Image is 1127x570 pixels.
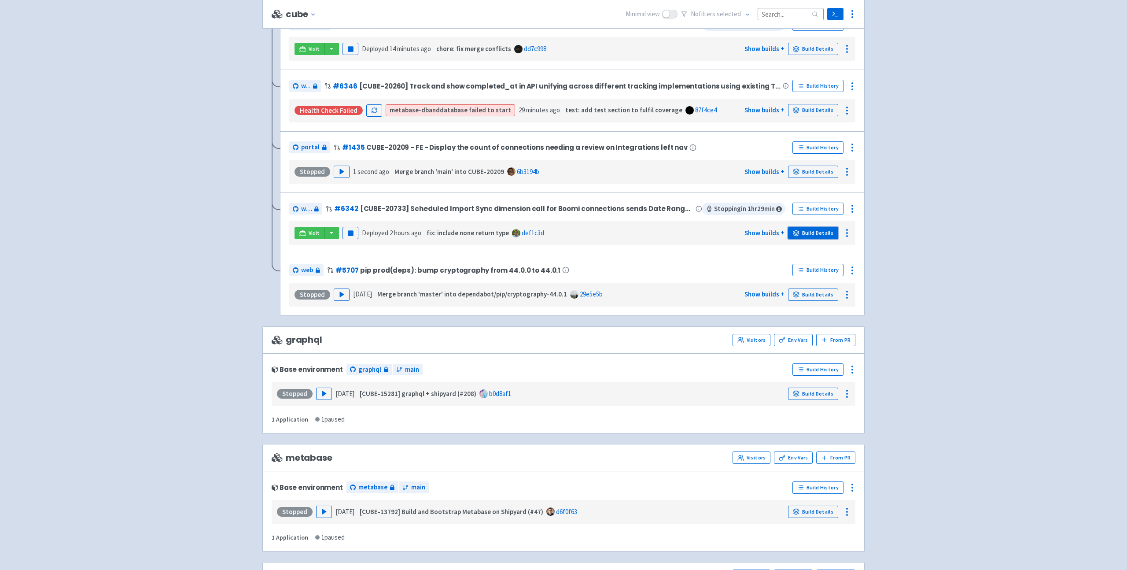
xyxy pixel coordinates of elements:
a: #5707 [335,266,358,275]
a: dd7c998 [524,44,546,53]
a: Show builds + [744,106,784,114]
strong: metabase-db [390,106,429,114]
time: [DATE] [353,290,372,298]
span: Visit [309,45,320,52]
div: 1 Application [272,533,308,543]
span: CUBE-20209 - FE - Display the count of connections needing a review on Integrations left nav [366,144,688,151]
a: Visitors [733,452,770,464]
div: 1 paused [315,533,345,543]
a: Build History [792,203,843,215]
a: Build Details [788,43,838,55]
a: Show builds + [744,290,784,298]
span: web [301,81,310,91]
button: From PR [816,334,855,346]
div: Stopped [295,167,330,177]
a: portal [289,141,330,153]
span: metabase [272,453,332,463]
span: graphql [272,335,322,345]
span: metabase [358,482,387,492]
input: Search... [758,8,824,20]
span: web [301,204,312,214]
a: Env Vars [774,452,813,464]
time: 1 second ago [353,167,389,176]
a: Show builds + [744,44,784,53]
span: main [405,365,419,375]
div: Health check failed [295,106,363,115]
a: 29e5e5b [580,290,603,298]
time: 2 hours ago [390,229,421,237]
a: Build Details [788,166,838,178]
span: Stopping in 1 hr 29 min [702,203,785,215]
div: Base environment [272,366,343,373]
button: Play [316,388,332,400]
a: Show builds + [744,167,784,176]
a: #1435 [342,143,365,152]
a: main [399,481,429,493]
span: selected [717,10,741,18]
div: 1 Application [272,415,308,425]
a: metabase [346,481,398,493]
span: pip prod(deps): bump cryptography from 44.0.0 to 44.0.1 [360,266,560,274]
button: Play [334,289,350,301]
span: Deployed [362,44,431,53]
strong: fix: include none return type [427,229,509,237]
time: [DATE] [335,507,354,516]
div: Base environment [272,484,343,491]
a: Build Details [788,104,838,116]
a: Build Details [788,506,838,518]
div: Stopped [277,389,313,399]
div: 1 paused [315,415,345,425]
strong: Merge branch 'main' into CUBE-20209 [394,167,504,176]
div: Stopped [295,290,330,300]
a: Env Vars [774,334,813,346]
span: Visit [309,229,320,237]
a: 6b3194b [517,167,539,176]
button: cube [286,9,320,19]
a: Build History [792,141,843,154]
span: web [301,265,313,275]
span: [CUBE-20260] Track and show completed_at in API unifying across different tracking implementation... [359,82,781,90]
span: No filter s [691,9,741,19]
a: web [289,203,322,215]
a: Build Details [788,289,838,301]
span: main [411,482,425,492]
a: Build History [792,481,843,494]
button: From PR [816,452,855,464]
strong: [CUBE-13792] Build and Bootstrap Metabase on Shipyard (#47) [360,507,543,516]
a: Build Details [788,388,838,400]
a: Build Details [788,227,838,239]
a: Build History [792,363,843,376]
span: Deployed [362,229,421,237]
strong: database [440,106,468,114]
a: Visitors [733,334,770,346]
a: metabase-dbanddatabase failed to start [390,106,511,114]
a: def1c3d [522,229,544,237]
a: Show builds + [744,229,784,237]
strong: Merge branch 'master' into dependabot/pip/cryptography-44.0.1 [377,290,567,298]
a: Terminal [827,8,843,20]
span: portal [301,142,320,152]
button: Play [316,506,332,518]
strong: test: add test section to fulfil coverage [565,106,682,114]
div: Stopped [277,507,313,517]
a: graphql [346,364,392,376]
span: [CUBE-20733] Scheduled Import Sync dimension call for Boomi connections sends Date Range to Boomi [360,205,694,212]
a: Visit [295,227,324,239]
span: Minimal view [626,9,660,19]
a: b0d8af1 [489,389,511,398]
a: Build History [792,80,843,92]
a: web [289,264,324,276]
a: Build History [792,264,843,276]
button: Play [334,166,350,178]
strong: chore: fix merge conflicts [436,44,511,53]
a: d6f0f63 [556,507,577,516]
button: Pause [343,227,358,239]
button: Pause [343,43,358,55]
a: 87f4ce4 [695,106,717,114]
time: [DATE] [335,389,354,398]
strong: [CUBE-15281] graphql + shipyard (#208) [360,389,476,398]
time: 29 minutes ago [519,106,560,114]
a: main [393,364,423,376]
a: #6342 [334,204,358,213]
time: 14 minutes ago [390,44,431,53]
